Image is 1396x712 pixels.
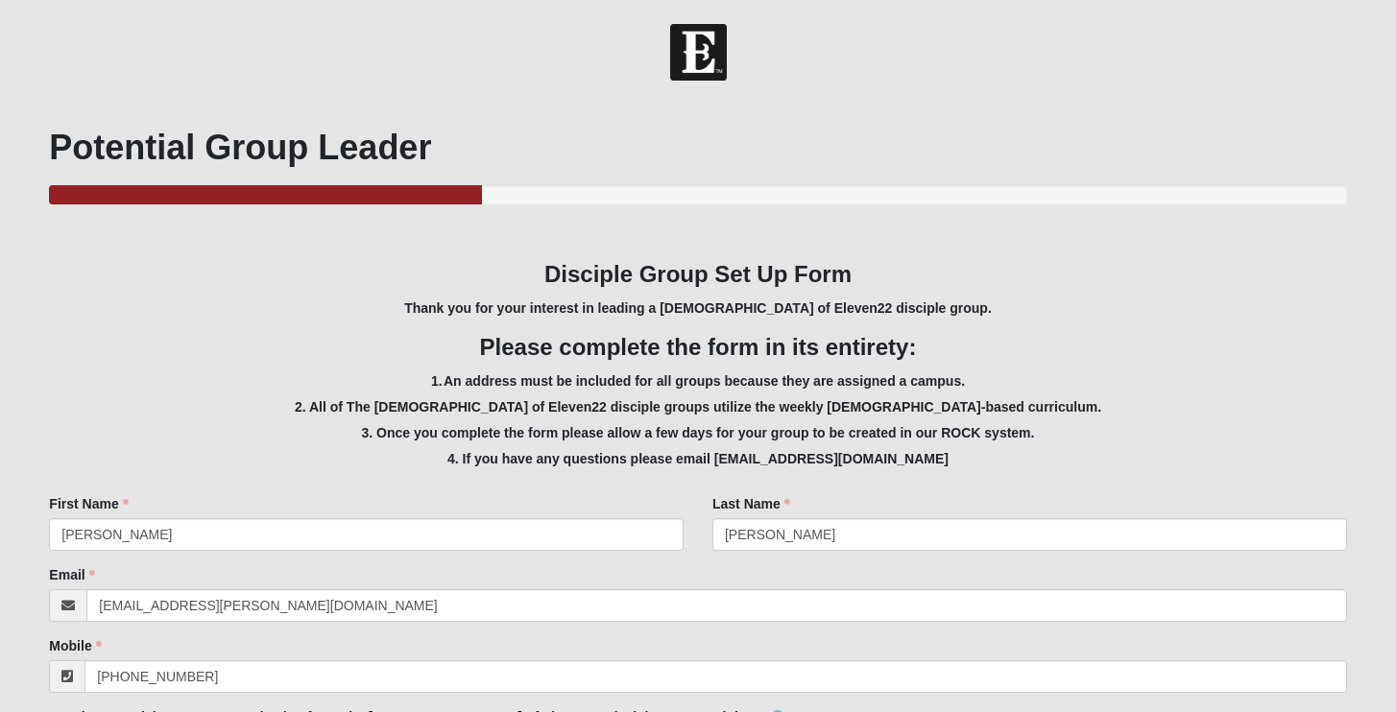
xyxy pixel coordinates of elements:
label: Last Name [712,494,790,513]
h5: 1. An address must be included for all groups because they are assigned a campus. [49,373,1346,390]
label: Mobile [49,636,101,655]
h1: Potential Group Leader [49,127,1346,168]
h3: Disciple Group Set Up Form [49,261,1346,289]
img: Church of Eleven22 Logo [670,24,727,81]
h5: 4. If you have any questions please email [EMAIL_ADDRESS][DOMAIN_NAME] [49,451,1346,467]
h5: Thank you for your interest in leading a [DEMOGRAPHIC_DATA] of Eleven22 disciple group. [49,300,1346,317]
label: Email [49,565,94,584]
label: First Name [49,494,128,513]
h5: 3. Once you complete the form please allow a few days for your group to be created in our ROCK sy... [49,425,1346,441]
h5: 2. All of The [DEMOGRAPHIC_DATA] of Eleven22 disciple groups utilize the weekly [DEMOGRAPHIC_DATA... [49,399,1346,415]
h3: Please complete the form in its entirety: [49,334,1346,362]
